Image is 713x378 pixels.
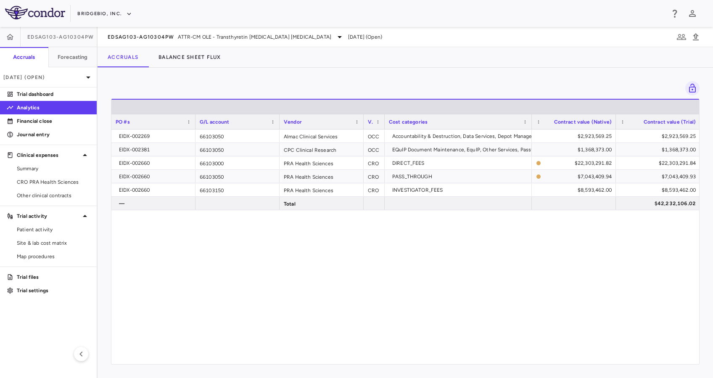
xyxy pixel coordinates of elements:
[17,287,90,294] p: Trial settings
[195,183,280,196] div: 66103150
[544,156,612,170] div: $22,303,291.82
[119,143,191,156] div: EIDX-002381
[17,212,80,220] p: Trial activity
[280,156,364,169] div: PRA Health Sciences
[119,183,191,197] div: EIDX-002660
[119,197,191,210] div: —
[13,53,35,61] h6: Accruals
[682,81,700,95] span: Lock grid
[364,130,385,143] div: OCC
[116,119,130,125] span: PO #s
[17,253,90,260] span: Map procedures
[392,170,528,183] div: PASS_THROUGH
[389,119,428,125] span: Cost categories
[148,47,231,67] button: Balance Sheet Flux
[17,90,90,98] p: Trial dashboard
[119,170,191,183] div: EIDX-002660
[178,33,332,41] span: ATTR-CM OLE - Transthyretin [MEDICAL_DATA] [MEDICAL_DATA]
[77,7,132,21] button: BridgeBio, Inc.
[623,156,696,170] div: $22,303,291.84
[348,33,382,41] span: [DATE] (Open)
[392,156,528,170] div: DIRECT_FEES
[623,143,696,156] div: $1,368,373.00
[17,117,90,125] p: Financial close
[17,178,90,186] span: CRO PRA Health Sciences
[17,192,90,199] span: Other clinical contracts
[544,170,612,183] div: $7,043,409.94
[27,34,94,40] span: EDSAG103-AG10304PW
[280,170,364,183] div: PRA Health Sciences
[539,143,612,156] div: $1,368,373.00
[17,226,90,233] span: Patient activity
[364,183,385,196] div: CRO
[200,119,230,125] span: G/L account
[3,74,83,81] p: [DATE] (Open)
[623,130,696,143] div: $2,923,569.25
[108,34,174,40] span: EDSAG103-AG10304PW
[58,53,88,61] h6: Forecasting
[539,183,612,197] div: $8,593,462.00
[17,273,90,281] p: Trial files
[623,170,696,183] div: $7,043,409.93
[98,47,148,67] button: Accruals
[17,239,90,247] span: Site & lab cost matrix
[284,119,302,125] span: Vendor
[623,197,696,210] div: $42,232,106.02
[554,119,612,125] span: Contract value (Native)
[195,143,280,156] div: 66103050
[536,157,612,169] span: The contract record and uploaded budget values do not match. Please review the contract record an...
[119,130,191,143] div: EIDX-002269
[364,170,385,183] div: CRO
[392,183,528,197] div: INVESTIGATOR_FEES
[280,197,364,210] div: Total
[280,183,364,196] div: PRA Health Sciences
[17,104,90,111] p: Analytics
[5,6,65,19] img: logo-full-SnFGN8VE.png
[17,165,90,172] span: Summary
[539,130,612,143] div: $2,923,569.25
[280,130,364,143] div: Almac Clinical Services
[17,131,90,138] p: Journal entry
[392,143,698,156] div: EQuIP Document Maintenance, EquIP, Other Services, Passthrough Items, Project Meetings/Training, ...
[536,170,612,182] span: The contract record and uploaded budget values do not match. Please review the contract record an...
[195,130,280,143] div: 66103050
[280,143,364,156] div: CPC Clinical Research
[623,183,696,197] div: $8,593,462.00
[644,119,696,125] span: Contract value (Trial)
[195,156,280,169] div: 66103000
[195,170,280,183] div: 66103050
[17,151,80,159] p: Clinical expenses
[364,156,385,169] div: CRO
[368,119,373,125] span: Vendor type
[364,143,385,156] div: OCC
[119,156,191,170] div: EIDX-002660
